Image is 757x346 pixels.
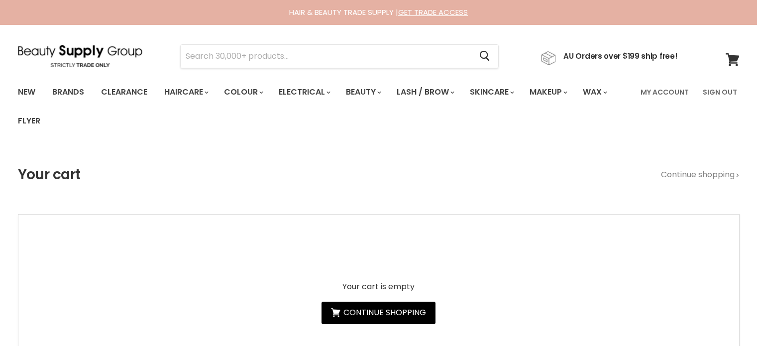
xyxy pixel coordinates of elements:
[389,82,460,103] a: Lash / Brow
[322,302,435,324] a: Continue shopping
[180,44,499,68] form: Product
[94,82,155,103] a: Clearance
[707,299,747,336] iframe: Gorgias live chat messenger
[322,282,435,291] p: Your cart is empty
[216,82,269,103] a: Colour
[5,78,752,135] nav: Main
[635,82,695,103] a: My Account
[661,170,740,179] a: Continue shopping
[5,7,752,17] div: HAIR & BEAUTY TRADE SUPPLY |
[10,111,48,131] a: Flyer
[271,82,336,103] a: Electrical
[472,45,498,68] button: Search
[522,82,573,103] a: Makeup
[462,82,520,103] a: Skincare
[575,82,613,103] a: Wax
[697,82,743,103] a: Sign Out
[157,82,215,103] a: Haircare
[10,82,43,103] a: New
[10,78,635,135] ul: Main menu
[18,167,81,183] h1: Your cart
[338,82,387,103] a: Beauty
[398,7,468,17] a: GET TRADE ACCESS
[45,82,92,103] a: Brands
[181,45,472,68] input: Search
